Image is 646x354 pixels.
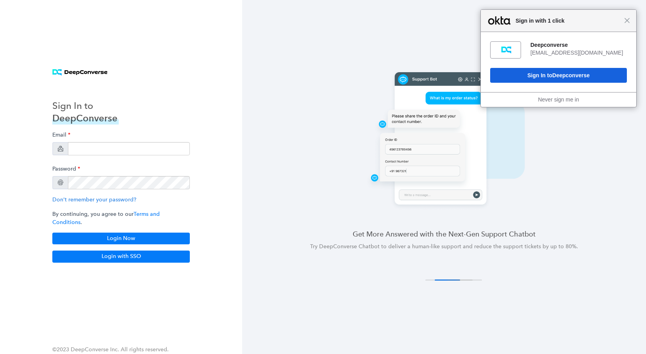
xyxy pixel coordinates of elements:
[52,112,119,125] h3: DeepConverse
[435,279,460,281] button: 2
[343,69,545,210] img: carousel 2
[52,69,107,76] img: horizontal logo
[425,279,451,281] button: 1
[624,18,630,23] span: Close
[530,49,627,56] div: [EMAIL_ADDRESS][DOMAIN_NAME]
[261,229,627,239] h4: Get More Answered with the Next-Gen Support Chatbot
[52,100,119,112] h3: Sign In to
[52,128,70,142] label: Email
[52,210,190,226] p: By continuing, you agree to our .
[552,72,590,78] span: Deepconverse
[490,68,627,83] button: Sign In toDeepconverse
[52,233,190,244] button: Login Now
[500,44,512,56] img: fs0pvt0g94oZNWgBn697
[457,279,482,281] button: 4
[512,16,624,25] span: Sign in with 1 click
[538,96,579,103] a: Never sign me in
[52,251,190,262] button: Login with SSO
[530,41,627,48] div: Deepconverse
[52,162,80,176] label: Password
[447,279,473,281] button: 3
[310,243,578,250] span: Try DeepConverse Chatbot to deliver a human-like support and reduce the support tickets by up to ...
[52,196,136,203] a: Don't remember your password?
[52,346,169,353] span: ©2023 DeepConverse Inc. All rights reserved.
